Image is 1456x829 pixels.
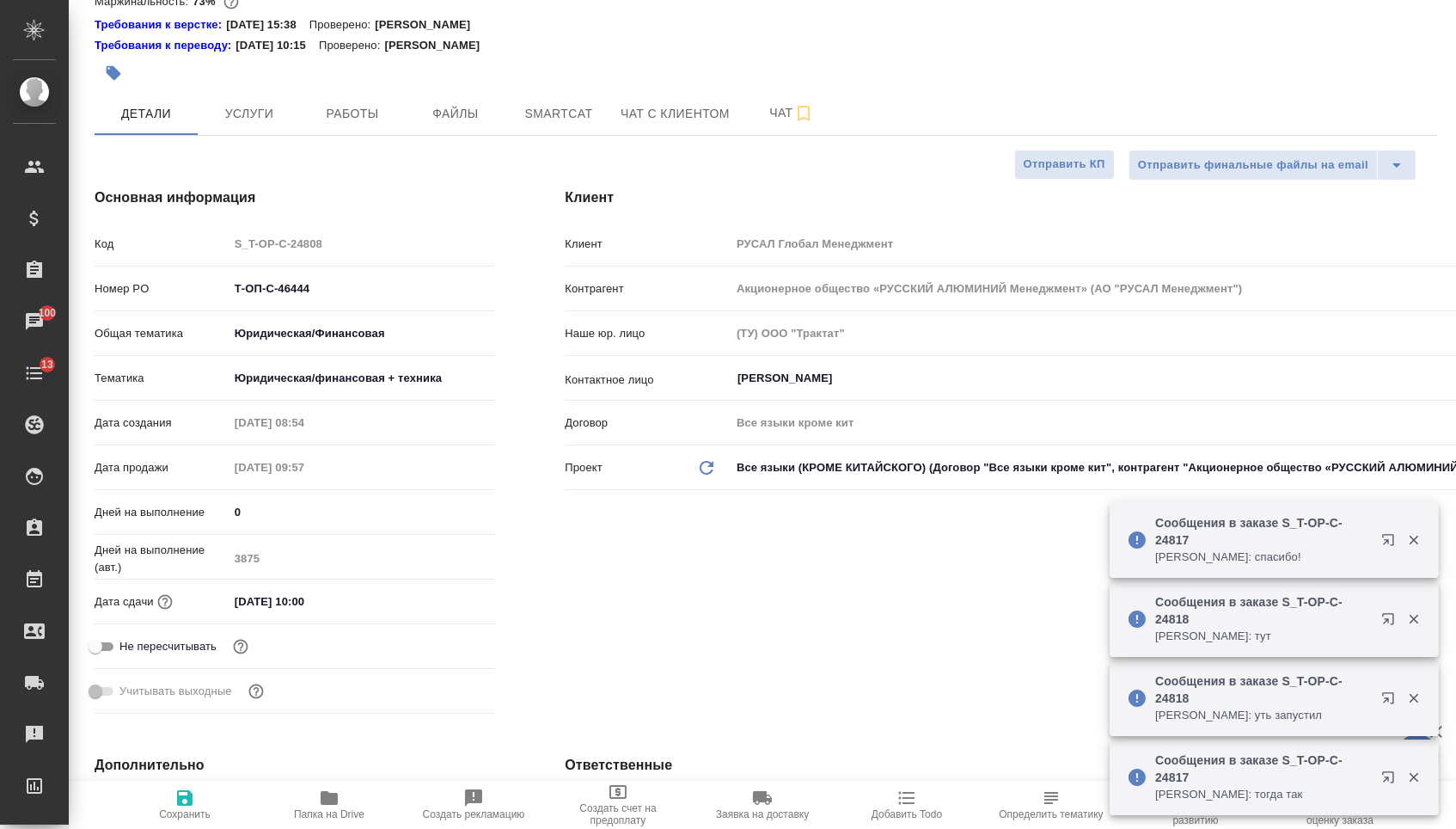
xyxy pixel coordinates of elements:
[423,808,525,820] span: Создать рекламацию
[229,589,379,614] input: ✎ Введи что-нибудь
[1155,628,1370,645] p: [PERSON_NAME]: тут
[565,755,1437,776] h4: Ответственные
[229,410,379,435] input: Пустое поле
[319,37,385,54] p: Проверено:
[208,103,291,125] span: Услуги
[229,636,252,658] button: Включи, если не хочешь, чтобы указанная дата сдачи изменилась после переставления заказа в 'Подтв...
[4,300,64,343] a: 100
[95,542,229,576] p: Дней на выполнение (авт.)
[245,680,267,703] button: Выбери, если сб и вс нужно считать рабочими днями для выполнения заказа.
[154,591,176,613] button: Если добавить услуги и заполнить их объемом, то дата рассчитается автоматически
[95,54,132,92] button: Добавить тэг
[1014,150,1115,180] button: Отправить КП
[1371,523,1412,564] button: Открыть в новой вкладке
[1155,514,1370,549] p: Сообщения в заказе S_T-OP-C-24817
[95,37,236,54] div: Нажми, чтобы открыть папку с инструкцией
[1155,707,1370,724] p: [PERSON_NAME]: уть запустил
[95,187,496,208] h4: Основная информация
[95,16,226,34] a: Требования к верстке:
[1371,681,1412,722] button: Открыть в новой вкладке
[1155,549,1370,566] p: [PERSON_NAME]: спасибо!
[1138,156,1368,175] span: Отправить финальные файлы на email
[999,808,1103,820] span: Определить тематику
[375,16,483,34] p: [PERSON_NAME]
[1155,593,1370,628] p: Сообщения в заказе S_T-OP-C-24818
[716,808,809,820] span: Заявка на доставку
[1155,672,1370,707] p: Сообщения в заказе S_T-OP-C-24818
[31,356,64,373] span: 13
[750,102,833,124] span: Чат
[294,808,364,820] span: Папка на Drive
[229,231,497,256] input: Пустое поле
[95,16,226,34] div: Нажми, чтобы открыть папку с инструкцией
[309,16,376,34] p: Проверено:
[229,364,497,393] div: Юридическая/финансовая + техника
[556,802,680,826] span: Создать счет на предоплату
[1371,602,1412,643] button: Открыть в новой вкладке
[621,103,730,125] span: Чат с клиентом
[565,236,731,253] p: Клиент
[1396,691,1431,706] button: Закрыть
[95,755,496,776] h4: Дополнительно
[1396,532,1431,548] button: Закрыть
[236,37,319,54] p: [DATE] 10:15
[565,187,1437,208] h4: Клиент
[257,781,401,829] button: Папка на Drive
[95,414,229,432] p: Дата создания
[119,683,232,700] span: Учитывать выходные
[1024,155,1105,175] span: Отправить КП
[835,781,979,829] button: Добавить Todo
[119,638,217,655] span: Не пересчитывать
[565,325,731,342] p: Наше юр. лицо
[793,103,814,124] svg: Подписаться
[1371,760,1412,801] button: Открыть в новой вкладке
[1396,770,1431,785] button: Закрыть
[414,103,497,125] span: Файлы
[229,455,379,480] input: Пустое поле
[229,276,497,301] input: ✎ Введи что-нибудь
[565,414,731,432] p: Договор
[979,781,1123,829] button: Определить тематику
[517,103,600,125] span: Smartcat
[28,304,67,322] span: 100
[1129,150,1378,181] button: Отправить финальные файлы на email
[565,280,731,298] p: Контрагент
[1155,752,1370,786] p: Сообщения в заказе S_T-OP-C-24817
[95,37,236,54] a: Требования к переводу:
[105,103,187,125] span: Детали
[159,808,211,820] span: Сохранить
[95,504,229,521] p: Дней на выполнение
[401,781,546,829] button: Создать рекламацию
[95,593,154,611] p: Дата сдачи
[95,236,229,253] p: Код
[384,37,492,54] p: [PERSON_NAME]
[95,370,229,387] p: Тематика
[113,781,257,829] button: Сохранить
[1155,786,1370,803] p: [PERSON_NAME]: тогда так
[95,459,229,476] p: Дата продажи
[229,546,497,571] input: Пустое поле
[546,781,690,829] button: Создать счет на предоплату
[311,103,394,125] span: Работы
[4,352,64,395] a: 13
[95,325,229,342] p: Общая тематика
[1129,150,1416,181] div: split button
[229,319,497,348] div: Юридическая/Финансовая
[226,16,309,34] p: [DATE] 15:38
[95,280,229,298] p: Номер PO
[690,781,835,829] button: Заявка на доставку
[229,500,497,525] input: ✎ Введи что-нибудь
[1396,611,1431,627] button: Закрыть
[565,459,603,476] p: Проект
[565,372,731,389] p: Контактное лицо
[872,808,942,820] span: Добавить Todo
